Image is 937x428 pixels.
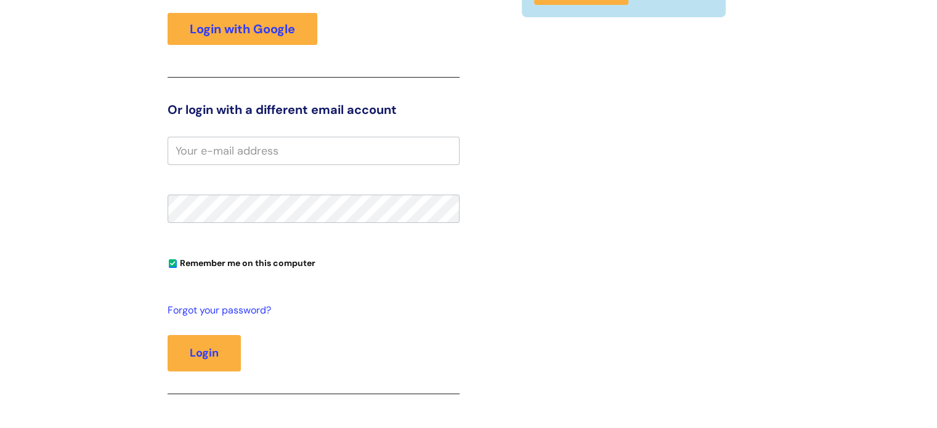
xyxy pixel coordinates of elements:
a: Login with Google [168,13,317,45]
input: Remember me on this computer [169,260,177,268]
h3: Or login with a different email account [168,102,460,117]
input: Your e-mail address [168,137,460,165]
button: Login [168,335,241,371]
label: Remember me on this computer [168,255,315,269]
a: Forgot your password? [168,302,453,320]
div: You can uncheck this option if you're logging in from a shared device [168,252,460,272]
